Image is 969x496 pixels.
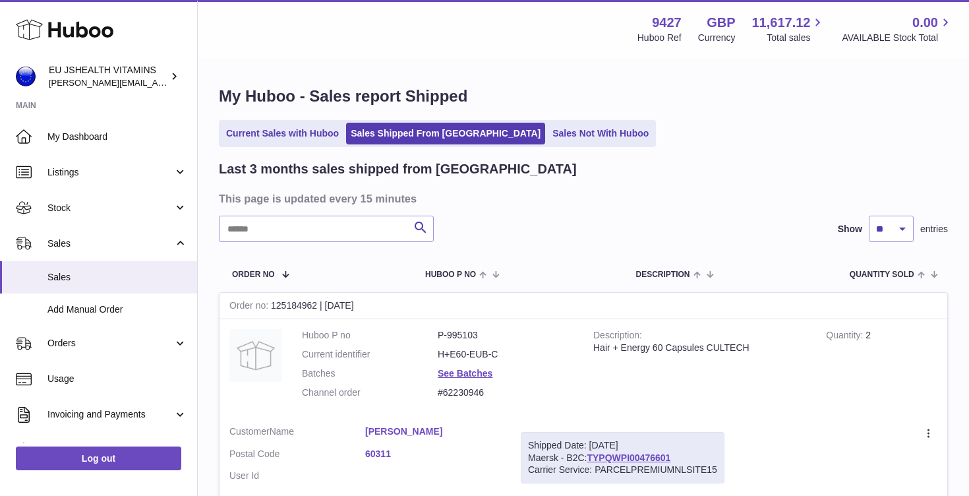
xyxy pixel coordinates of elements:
[229,300,271,314] strong: Order no
[49,64,167,89] div: EU JSHEALTH VITAMINS
[842,32,953,44] span: AVAILABLE Stock Total
[16,67,36,86] img: laura@jessicasepel.com
[838,223,862,235] label: Show
[232,270,275,279] span: Order No
[635,270,690,279] span: Description
[219,86,948,107] h1: My Huboo - Sales report Shipped
[593,330,642,344] strong: Description
[47,408,173,421] span: Invoicing and Payments
[49,77,264,88] span: [PERSON_NAME][EMAIL_ADDRESS][DOMAIN_NAME]
[438,387,573,399] dd: #62230946
[438,348,573,361] dd: H+E60-EUB-C
[16,447,181,470] a: Log out
[920,223,948,235] span: entries
[302,329,438,342] dt: Huboo P no
[47,303,187,316] span: Add Manual Order
[365,448,501,460] a: 60311
[302,387,438,399] dt: Channel order
[229,448,365,464] dt: Postal Code
[219,160,577,178] h2: Last 3 months sales shipped from [GEOGRAPHIC_DATA]
[842,14,953,44] a: 0.00 AVAILABLE Stock Total
[302,367,438,380] dt: Batches
[767,32,825,44] span: Total sales
[826,330,866,344] strong: Quantity
[47,166,173,179] span: Listings
[528,439,717,452] div: Shipped Date: [DATE]
[521,432,724,484] div: Maersk - B2C:
[751,14,825,44] a: 11,617.12 Total sales
[587,452,670,463] a: TYPQWPI00476601
[346,123,545,144] a: Sales Shipped From [GEOGRAPHIC_DATA]
[229,329,282,382] img: no-photo.jpg
[637,32,682,44] div: Huboo Ref
[47,373,187,385] span: Usage
[707,14,735,32] strong: GBP
[698,32,736,44] div: Currency
[47,271,187,284] span: Sales
[438,329,573,342] dd: P-995103
[47,237,173,250] span: Sales
[593,342,806,354] div: Hair + Energy 60 Capsules CULTECH
[528,464,717,476] div: Carrier Service: PARCELPREMIUMNLSITE15
[548,123,653,144] a: Sales Not With Huboo
[751,14,810,32] span: 11,617.12
[302,348,438,361] dt: Current identifier
[47,202,173,214] span: Stock
[816,319,947,416] td: 2
[912,14,938,32] span: 0.00
[229,426,270,437] span: Customer
[47,131,187,143] span: My Dashboard
[229,470,365,482] dt: User Id
[220,293,947,319] div: 125184962 | [DATE]
[221,123,343,144] a: Current Sales with Huboo
[850,270,914,279] span: Quantity Sold
[219,191,945,206] h3: This page is updated every 15 minutes
[652,14,682,32] strong: 9427
[425,270,476,279] span: Huboo P no
[47,337,173,350] span: Orders
[365,425,501,438] a: [PERSON_NAME]
[438,368,492,379] a: See Batches
[229,425,365,441] dt: Name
